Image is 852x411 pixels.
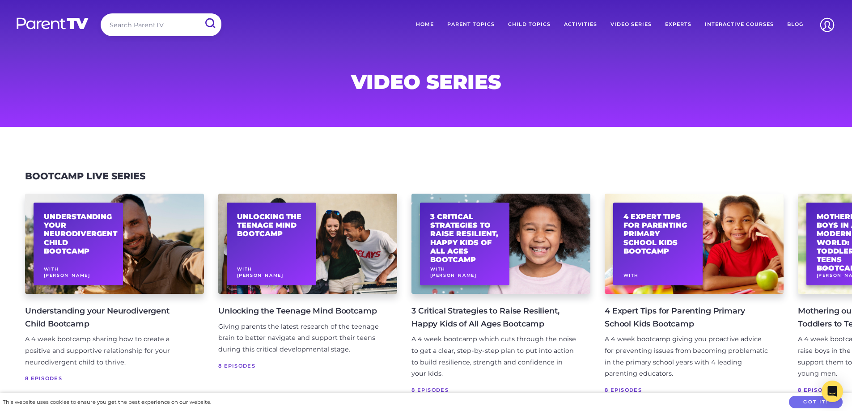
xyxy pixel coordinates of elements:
[44,212,113,255] h2: Understanding your Neurodivergent Child Bootcamp
[430,212,500,264] h2: 3 Critical Strategies to Raise Resilient, Happy Kids of All Ages Bootcamp
[211,73,642,91] h1: Video Series
[411,386,576,394] span: 8 Episodes
[411,194,590,405] a: 3 Critical Strategies to Raise Resilient, Happy Kids of All Ages Bootcamp With[PERSON_NAME] 3 Cri...
[623,212,693,255] h2: 4 Expert Tips for Parenting Primary School Kids Bootcamp
[25,194,204,405] a: Understanding your Neurodivergent Child Bootcamp With[PERSON_NAME] Understanding your Neurodiverg...
[817,267,832,271] span: With
[16,17,89,30] img: parenttv-logo-white.4c85aaf.svg
[25,334,190,369] div: A 4 week bootcamp sharing how to create a positive and supportive relationship for your neurodive...
[25,305,190,330] h4: Understanding your Neurodivergent Child Bootcamp
[698,13,780,36] a: Interactive Courses
[557,13,604,36] a: Activities
[658,13,698,36] a: Experts
[218,321,383,356] div: Giving parents the latest research of the teenage brain to better navigate and support their teen...
[237,212,306,238] h2: Unlocking the Teenage Mind Bootcamp
[780,13,810,36] a: Blog
[411,334,576,380] div: A 4 week bootcamp which cuts through the noise to get a clear, step-by-step plan to put into acti...
[3,398,211,407] div: This website uses cookies to ensure you get the best experience on our website.
[237,273,284,278] span: [PERSON_NAME]
[501,13,557,36] a: Child Topics
[25,170,145,182] a: Bootcamp Live Series
[44,267,59,271] span: With
[25,374,190,383] span: 8 Episodes
[237,267,252,271] span: With
[409,13,441,36] a: Home
[604,13,658,36] a: Video Series
[605,194,784,405] a: 4 Expert Tips for Parenting Primary School Kids Bootcamp With 4 Expert Tips for Parenting Primary...
[198,13,221,34] input: Submit
[441,13,501,36] a: Parent Topics
[218,361,383,370] span: 8 Episodes
[101,13,221,36] input: Search ParentTV
[605,386,769,394] span: 8 Episodes
[44,273,90,278] span: [PERSON_NAME]
[218,305,383,317] h4: Unlocking the Teenage Mind Bootcamp
[789,396,843,409] button: Got it!
[816,13,839,36] img: Account
[605,305,769,330] h4: 4 Expert Tips for Parenting Primary School Kids Bootcamp
[822,381,843,402] div: Open Intercom Messenger
[623,273,639,278] span: With
[218,194,397,405] a: Unlocking the Teenage Mind Bootcamp With[PERSON_NAME] Unlocking the Teenage Mind Bootcamp Giving ...
[430,273,477,278] span: [PERSON_NAME]
[430,267,445,271] span: With
[411,305,576,330] h4: 3 Critical Strategies to Raise Resilient, Happy Kids of All Ages Bootcamp
[605,334,769,380] div: A 4 week bootcamp giving you proactive advice for preventing issues from becoming problematic in ...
